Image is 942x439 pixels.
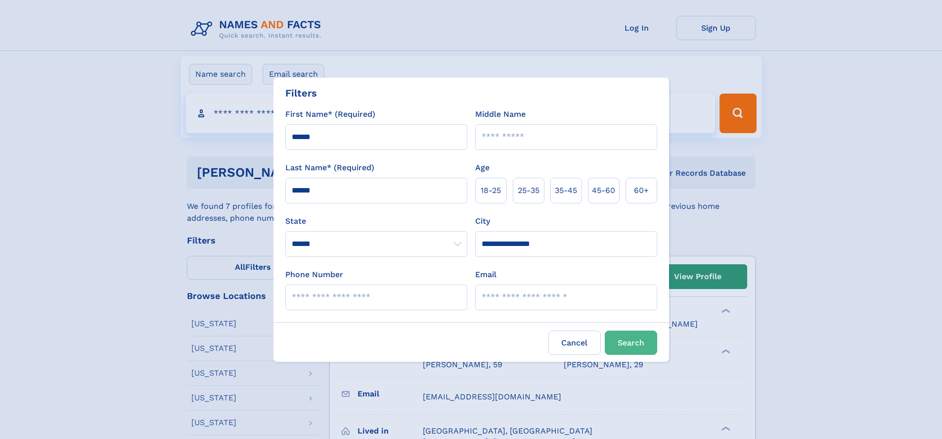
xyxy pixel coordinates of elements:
[475,269,496,281] label: Email
[285,86,317,100] div: Filters
[548,331,601,355] label: Cancel
[285,215,467,227] label: State
[475,162,490,174] label: Age
[481,185,501,196] span: 18‑25
[555,185,577,196] span: 35‑45
[285,162,374,174] label: Last Name* (Required)
[592,185,615,196] span: 45‑60
[475,215,490,227] label: City
[518,185,539,196] span: 25‑35
[634,185,649,196] span: 60+
[285,108,375,120] label: First Name* (Required)
[605,331,657,355] button: Search
[285,269,343,281] label: Phone Number
[475,108,526,120] label: Middle Name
